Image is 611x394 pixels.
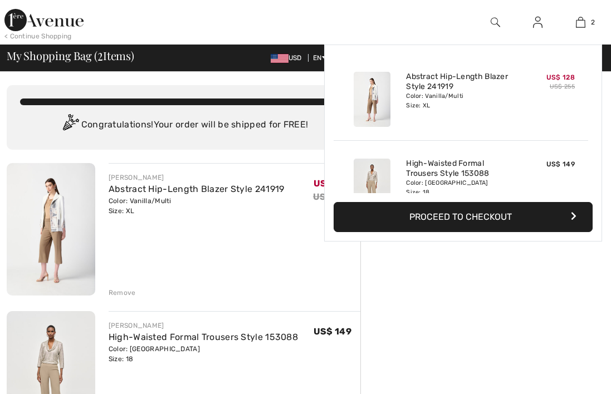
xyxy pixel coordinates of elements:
span: 2 [97,47,103,62]
s: US$ 255 [313,191,351,202]
span: US$ 149 [546,160,575,168]
img: US Dollar [271,54,289,63]
div: Congratulations! Your order will be shipped for FREE! [20,114,347,136]
img: search the website [491,16,500,29]
div: Remove [109,288,136,298]
img: My Bag [576,16,585,29]
div: [PERSON_NAME] [109,173,285,183]
img: High-Waisted Formal Trousers Style 153088 [354,159,390,214]
span: US$ 149 [314,326,351,337]
span: EN [313,54,327,62]
s: US$ 255 [550,83,575,90]
span: US$ 128 [546,73,575,81]
div: Color: [GEOGRAPHIC_DATA] Size: 18 [109,344,298,364]
button: Proceed to Checkout [334,202,593,232]
a: 2 [560,16,602,29]
a: Abstract Hip-Length Blazer Style 241919 [109,184,285,194]
span: USD [271,54,306,62]
img: Congratulation2.svg [59,114,81,136]
img: 1ère Avenue [4,9,84,31]
a: High-Waisted Formal Trousers Style 153088 [406,159,516,179]
span: My Shopping Bag ( Items) [7,50,134,61]
img: Abstract Hip-Length Blazer Style 241919 [7,163,95,295]
a: Sign In [524,16,551,29]
div: [PERSON_NAME] [109,321,298,331]
a: Abstract Hip-Length Blazer Style 241919 [406,72,516,92]
span: 2 [591,17,595,27]
div: Color: Vanilla/Multi Size: XL [406,92,516,110]
div: < Continue Shopping [4,31,72,41]
div: Color: [GEOGRAPHIC_DATA] Size: 18 [406,179,516,196]
a: High-Waisted Formal Trousers Style 153088 [109,332,298,342]
img: My Info [533,16,542,29]
img: Abstract Hip-Length Blazer Style 241919 [354,72,390,127]
span: US$ 128 [314,178,351,189]
div: Color: Vanilla/Multi Size: XL [109,196,285,216]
